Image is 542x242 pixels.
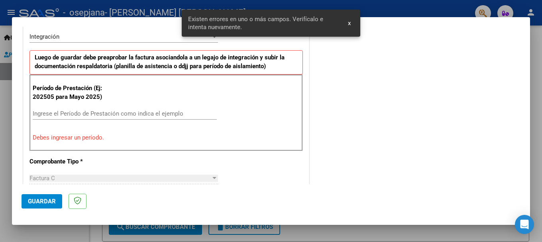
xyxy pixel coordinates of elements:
div: Open Intercom Messenger [515,215,534,234]
span: Existen errores en uno o más campos. Verifícalo e intenta nuevamente. [188,15,339,31]
p: Debes ingresar un período. [33,133,300,142]
p: Período de Prestación (Ej: 202505 para Mayo 2025) [33,84,113,102]
strong: Luego de guardar debe preaprobar la factura asociandola a un legajo de integración y subir la doc... [35,54,285,70]
span: Guardar [28,198,56,205]
span: Factura C [29,175,55,182]
p: Comprobante Tipo * [29,157,112,166]
button: Guardar [22,194,62,209]
span: Integración [29,33,59,40]
button: x [342,16,357,30]
span: x [348,20,351,27]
